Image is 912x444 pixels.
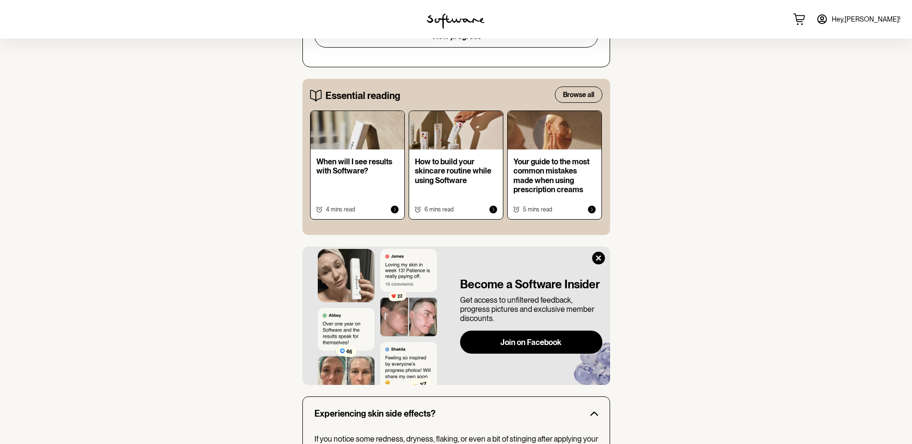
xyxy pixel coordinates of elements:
[811,8,906,31] a: Hey,[PERSON_NAME]!
[513,157,596,194] p: Your guide to the most common mistakes made when using prescription creams
[303,397,610,427] button: Experiencing skin side effects?
[555,86,602,103] button: Browse all
[425,206,454,213] span: 6 mins read
[415,157,497,185] p: How to build your skincare routine while using Software
[326,206,355,213] span: 4 mins read
[460,296,602,323] p: Get access to unfiltered feedback, progress pictures and exclusive member discounts.
[832,15,900,24] span: Hey, [PERSON_NAME] !
[316,157,399,175] p: When will I see results with Software?
[563,91,594,99] span: Browse all
[460,278,602,292] h4: Become a Software Insider
[523,206,552,213] span: 5 mins read
[325,90,400,101] h5: Essential reading
[564,335,641,412] img: blue-blob-static.6fc92ad205deb0e481d5.png
[427,13,485,29] img: software logo
[314,408,436,419] h3: Experiencing skin side effects?
[460,331,602,354] button: Join on Facebook
[500,338,562,347] span: Join on Facebook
